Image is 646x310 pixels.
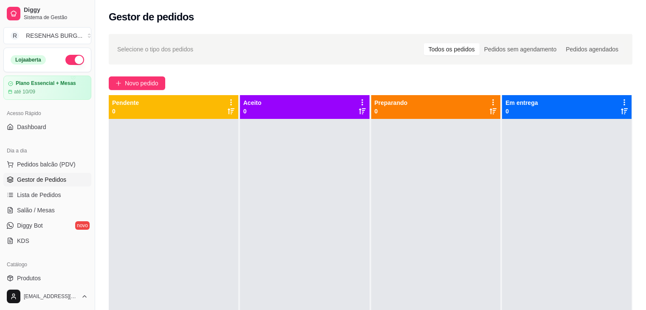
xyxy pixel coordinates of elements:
div: Pedidos sem agendamento [480,43,561,55]
span: Sistema de Gestão [24,14,88,21]
span: Selecione o tipo dos pedidos [117,45,193,54]
a: Diggy Botnovo [3,219,91,232]
div: Catálogo [3,258,91,271]
span: Lista de Pedidos [17,191,61,199]
p: 0 [505,107,538,116]
span: Dashboard [17,123,46,131]
p: Pendente [112,99,139,107]
h2: Gestor de pedidos [109,10,194,24]
span: Diggy Bot [17,221,43,230]
span: KDS [17,237,29,245]
span: Pedidos balcão (PDV) [17,160,76,169]
div: Todos os pedidos [424,43,480,55]
a: DiggySistema de Gestão [3,3,91,24]
span: R [11,31,19,40]
p: Preparando [375,99,408,107]
a: Lista de Pedidos [3,188,91,202]
div: Dia a dia [3,144,91,158]
button: [EMAIL_ADDRESS][DOMAIN_NAME] [3,286,91,307]
span: plus [116,80,121,86]
div: RESENHAS BURG ... [26,31,82,40]
span: Produtos [17,274,41,282]
a: Plano Essencial + Mesasaté 10/09 [3,76,91,100]
article: Plano Essencial + Mesas [16,80,76,87]
button: Select a team [3,27,91,44]
p: 0 [375,107,408,116]
a: Salão / Mesas [3,203,91,217]
span: Novo pedido [125,79,158,88]
a: KDS [3,234,91,248]
span: Diggy [24,6,88,14]
a: Dashboard [3,120,91,134]
div: Loja aberta [11,55,46,65]
p: Aceito [243,99,262,107]
article: até 10/09 [14,88,35,95]
p: Em entrega [505,99,538,107]
button: Pedidos balcão (PDV) [3,158,91,171]
a: Gestor de Pedidos [3,173,91,186]
span: [EMAIL_ADDRESS][DOMAIN_NAME] [24,293,78,300]
span: Salão / Mesas [17,206,55,214]
a: Produtos [3,271,91,285]
p: 0 [243,107,262,116]
p: 0 [112,107,139,116]
div: Acesso Rápido [3,107,91,120]
div: Pedidos agendados [561,43,623,55]
button: Alterar Status [65,55,84,65]
span: Gestor de Pedidos [17,175,66,184]
button: Novo pedido [109,76,165,90]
